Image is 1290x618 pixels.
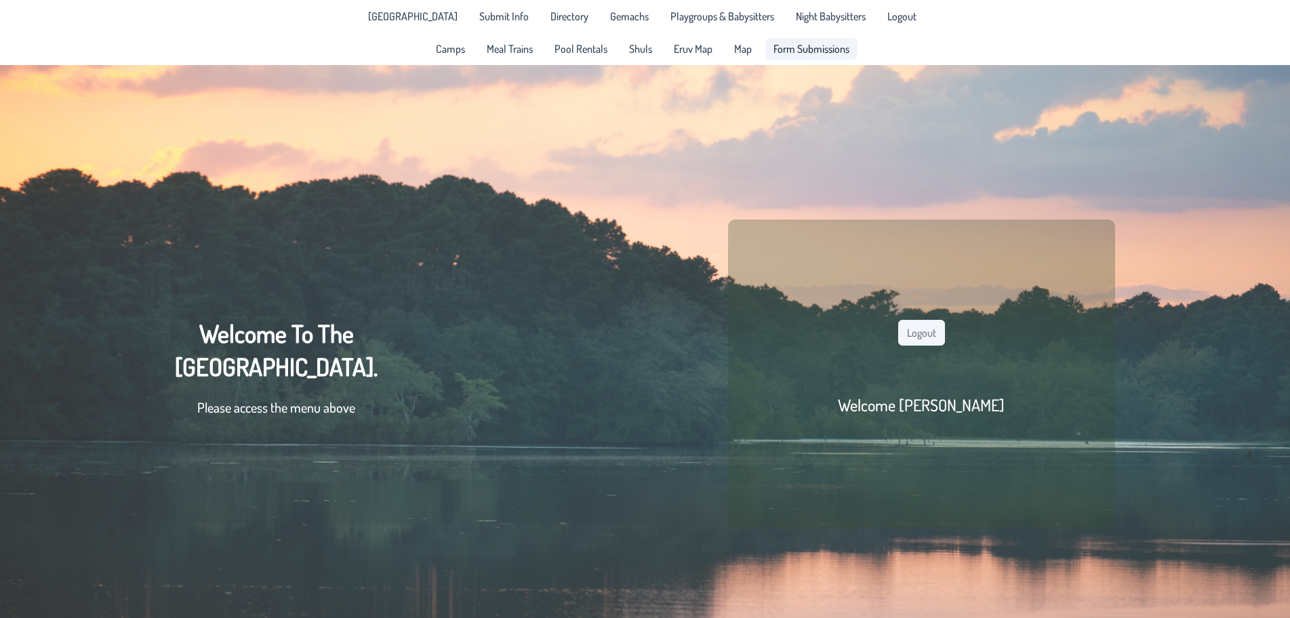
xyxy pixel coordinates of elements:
[796,11,866,22] span: Night Babysitters
[175,397,378,417] p: Please access the menu above
[175,317,378,431] div: Welcome To The [GEOGRAPHIC_DATA].
[629,43,652,54] span: Shuls
[555,43,607,54] span: Pool Rentals
[479,11,529,22] span: Submit Info
[487,43,533,54] span: Meal Trains
[674,43,712,54] span: Eruv Map
[734,43,752,54] span: Map
[879,5,925,27] li: Logout
[471,5,537,27] a: Submit Info
[765,38,858,60] a: Form Submissions
[726,38,760,60] a: Map
[666,38,721,60] a: Eruv Map
[838,394,1005,415] h2: Welcome [PERSON_NAME]
[621,38,660,60] a: Shuls
[602,5,657,27] a: Gemachs
[550,11,588,22] span: Directory
[610,11,649,22] span: Gemachs
[662,5,782,27] a: Playgroups & Babysitters
[887,11,916,22] span: Logout
[546,38,616,60] a: Pool Rentals
[788,5,874,27] a: Night Babysitters
[360,5,466,27] a: [GEOGRAPHIC_DATA]
[898,320,945,346] button: Logout
[368,11,458,22] span: [GEOGRAPHIC_DATA]
[542,5,597,27] a: Directory
[670,11,774,22] span: Playgroups & Babysitters
[360,5,466,27] li: Pine Lake Park
[436,43,465,54] span: Camps
[773,43,849,54] span: Form Submissions
[428,38,473,60] a: Camps
[479,38,541,60] a: Meal Trains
